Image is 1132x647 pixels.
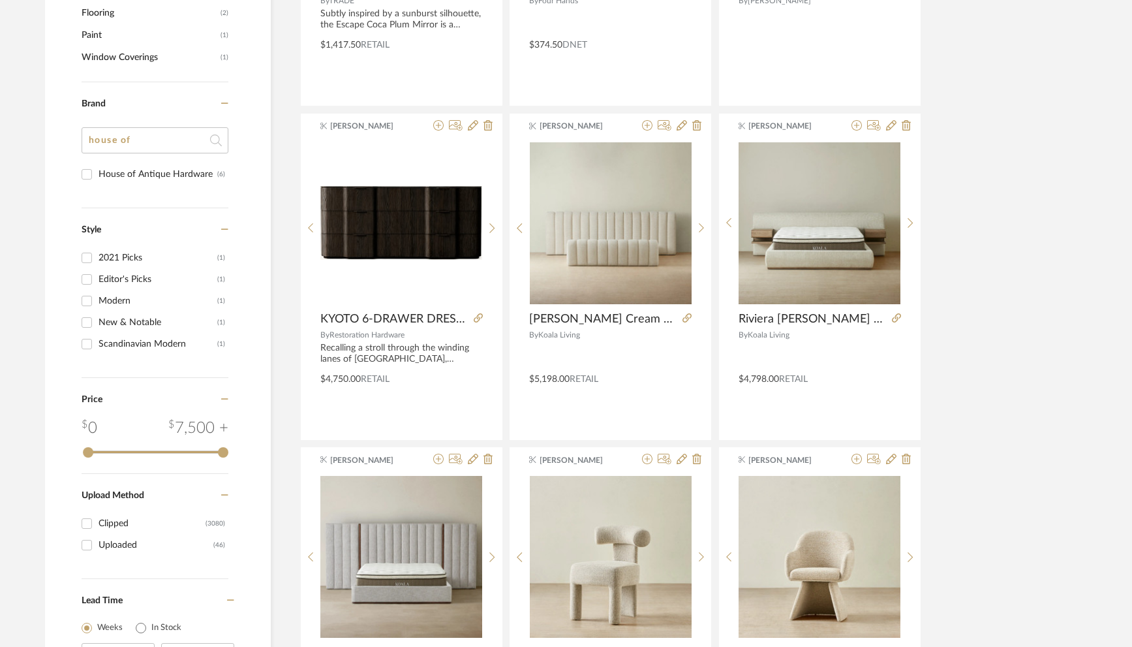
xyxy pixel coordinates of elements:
[217,269,225,290] div: (1)
[320,186,482,260] img: KYOTO 6-DRAWER DRESSER
[99,513,206,534] div: Clipped
[82,491,144,500] span: Upload Method
[320,40,361,50] span: $1,417.50
[82,417,97,440] div: 0
[82,127,228,153] input: Search Brands
[82,395,102,404] span: Price
[320,8,483,31] div: Subtly inspired by a sunburst silhouette, the Escape Coca Plum Mirror is a beautifully circular h...
[99,269,217,290] div: Editor's Picks
[330,120,412,132] span: [PERSON_NAME]
[168,417,228,440] div: 7,500 +
[99,334,217,355] div: Scandinavian Modern
[361,40,390,50] span: Retail
[739,331,748,339] span: By
[151,622,181,635] label: In Stock
[82,24,217,46] span: Paint
[82,596,123,605] span: Lead Time
[329,331,405,339] span: Restoration Hardware
[206,513,225,534] div: (3080)
[99,247,217,268] div: 2021 Picks
[217,164,225,185] div: (6)
[82,2,217,24] span: Flooring
[530,142,692,305] div: 0
[320,375,361,384] span: $4,750.00
[748,120,831,132] span: [PERSON_NAME]
[739,375,779,384] span: $4,798.00
[99,291,217,311] div: Modern
[361,375,390,384] span: Retail
[99,164,217,185] div: House of Antique Hardware
[739,142,900,304] img: Riviera Isabelline White Fabric Queen Bed
[530,142,692,304] img: Gabriella Stone Cream Fabric King Bed
[748,331,789,339] span: Koala Living
[82,99,106,108] span: Brand
[320,142,482,305] div: 0
[529,375,570,384] span: $5,198.00
[530,476,692,638] img: Wisteria Stone White Fabric Dining Chair
[748,454,831,466] span: [PERSON_NAME]
[217,312,225,333] div: (1)
[739,476,900,638] img: Antonia Dusty Beige Fabric Swivel Dining Chair
[529,331,538,339] span: By
[320,476,482,638] img: Summerton Murmur White Fabric King Bed
[221,25,228,46] span: (1)
[320,343,483,365] div: Recalling a stroll through the winding lanes of [GEOGRAPHIC_DATA], [GEOGRAPHIC_DATA], [DEMOGRAPHI...
[213,535,225,556] div: (46)
[739,312,887,326] span: Riviera [PERSON_NAME] Fabric Queen Bed
[221,47,228,68] span: (1)
[320,312,468,326] span: KYOTO 6-DRAWER DRESSER
[99,535,213,556] div: Uploaded
[97,622,123,635] label: Weeks
[82,225,101,234] span: Style
[330,454,412,466] span: [PERSON_NAME]
[221,3,228,24] span: (2)
[540,454,622,466] span: [PERSON_NAME]
[570,375,598,384] span: Retail
[320,331,329,339] span: By
[217,291,225,311] div: (1)
[82,46,217,69] span: Window Coverings
[529,312,677,326] span: [PERSON_NAME] Cream Fabric King Bed
[779,375,808,384] span: Retail
[99,312,217,333] div: New & Notable
[217,247,225,268] div: (1)
[540,120,622,132] span: [PERSON_NAME]
[538,331,580,339] span: Koala Living
[217,334,225,355] div: (1)
[562,40,587,50] span: DNET
[529,40,562,50] span: $374.50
